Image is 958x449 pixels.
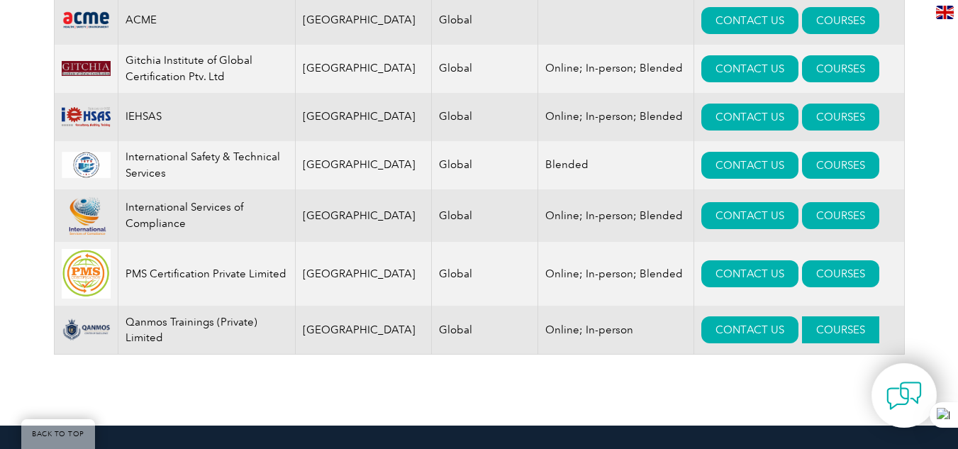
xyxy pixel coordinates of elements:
[62,152,111,179] img: 0d58a1d0-3c89-ec11-8d20-0022481579a4-logo.png
[802,152,879,179] a: COURSES
[538,45,694,93] td: Online; In-person; Blended
[432,141,538,189] td: Global
[538,306,694,355] td: Online; In-person
[118,189,295,243] td: International Services of Compliance
[118,306,295,355] td: Qanmos Trainings (Private) Limited
[62,318,111,341] img: aba66f9e-23f8-ef11-bae2-000d3ad176a3-logo.png
[802,104,879,131] a: COURSES
[538,141,694,189] td: Blended
[118,141,295,189] td: International Safety & Technical Services
[802,55,879,82] a: COURSES
[936,6,954,19] img: en
[62,249,111,299] img: 865840a4-dc40-ee11-bdf4-000d3ae1ac14-logo.jpg
[701,104,798,131] a: CONTACT US
[701,152,798,179] a: CONTACT US
[432,242,538,306] td: Global
[118,45,295,93] td: Gitchia Institute of Global Certification Ptv. Ltd
[701,260,798,287] a: CONTACT US
[432,45,538,93] td: Global
[118,93,295,141] td: IEHSAS
[538,93,694,141] td: Online; In-person; Blended
[118,242,295,306] td: PMS Certification Private Limited
[538,189,694,243] td: Online; In-person; Blended
[295,141,432,189] td: [GEOGRAPHIC_DATA]
[62,10,111,31] img: 0f03f964-e57c-ec11-8d20-002248158ec2-logo.png
[295,242,432,306] td: [GEOGRAPHIC_DATA]
[295,93,432,141] td: [GEOGRAPHIC_DATA]
[21,419,95,449] a: BACK TO TOP
[432,189,538,243] td: Global
[432,93,538,141] td: Global
[701,55,798,82] a: CONTACT US
[432,306,538,355] td: Global
[802,202,879,229] a: COURSES
[295,189,432,243] td: [GEOGRAPHIC_DATA]
[802,260,879,287] a: COURSES
[701,202,798,229] a: CONTACT US
[802,316,879,343] a: COURSES
[886,378,922,414] img: contact-chat.png
[538,242,694,306] td: Online; In-person; Blended
[62,104,111,131] img: d1ae17d9-8e6d-ee11-9ae6-000d3ae1a86f-logo.png
[701,316,798,343] a: CONTACT US
[701,7,798,34] a: CONTACT US
[295,45,432,93] td: [GEOGRAPHIC_DATA]
[802,7,879,34] a: COURSES
[62,61,111,77] img: c8bed0e6-59d5-ee11-904c-002248931104-logo.png
[295,306,432,355] td: [GEOGRAPHIC_DATA]
[62,196,111,235] img: 6b4695af-5fa9-ee11-be37-00224893a058-logo.png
